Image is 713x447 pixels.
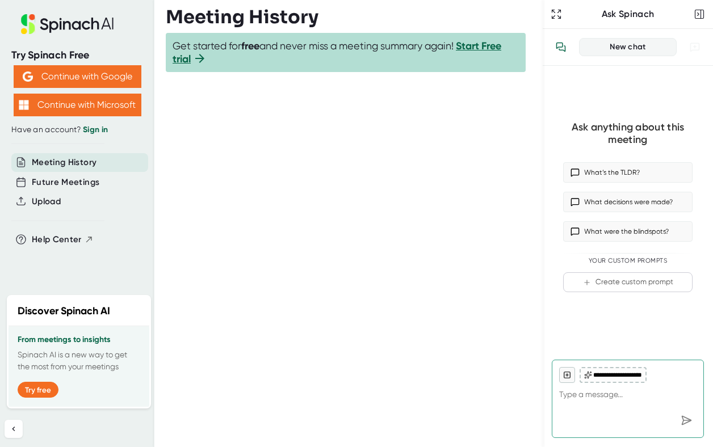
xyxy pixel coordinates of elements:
button: Expand to Ask Spinach page [548,6,564,22]
button: Try free [18,382,58,398]
h3: From meetings to insights [18,335,140,344]
h3: Meeting History [166,6,318,28]
div: Try Spinach Free [11,49,143,62]
button: What’s the TLDR? [563,162,693,183]
button: Future Meetings [32,176,99,189]
button: Help Center [32,233,94,246]
div: Ask anything about this meeting [563,121,693,146]
span: Help Center [32,233,82,246]
span: Get started for and never miss a meeting summary again! [173,40,519,65]
button: What decisions were made? [563,192,693,212]
button: Continue with Microsoft [14,94,141,116]
div: New chat [586,42,669,52]
div: Send message [676,410,697,431]
button: Close conversation sidebar [691,6,707,22]
button: Collapse sidebar [5,420,23,438]
div: Have an account? [11,125,143,135]
a: Start Free trial [173,40,501,65]
a: Sign in [83,125,108,134]
img: Aehbyd4JwY73AAAAAElFTkSuQmCC [23,71,33,82]
button: Continue with Google [14,65,141,88]
button: Create custom prompt [563,272,693,292]
div: Ask Spinach [564,9,691,20]
div: Your Custom Prompts [563,257,693,265]
b: free [241,40,259,52]
button: Meeting History [32,156,97,169]
button: View conversation history [550,36,572,58]
button: Upload [32,195,61,208]
h2: Discover Spinach AI [18,303,110,319]
p: Spinach AI is a new way to get the most from your meetings [18,349,140,373]
button: What were the blindspots? [563,221,693,242]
